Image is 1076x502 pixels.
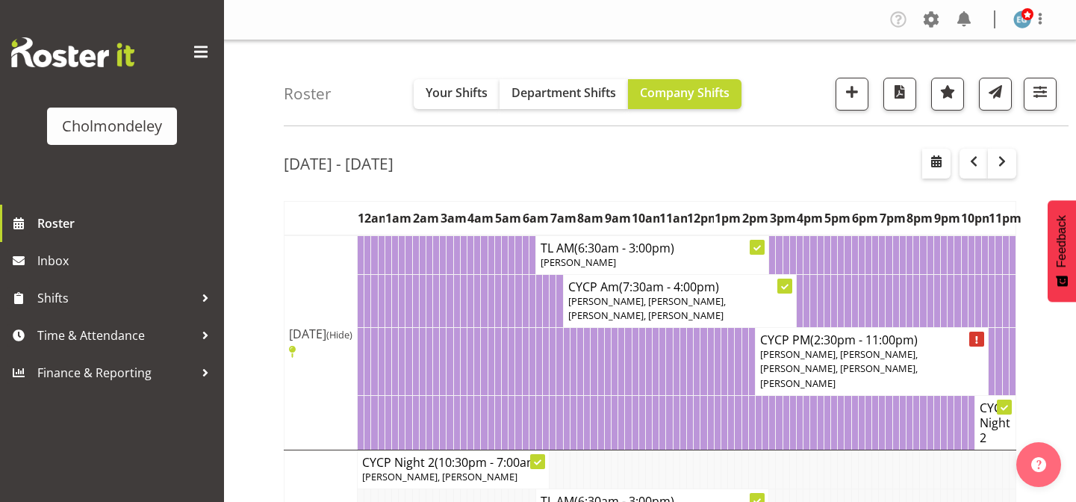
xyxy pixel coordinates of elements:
[760,332,983,347] h4: CYCP PM
[500,79,628,109] button: Department Shifts
[883,78,916,111] button: Download a PDF of the roster according to the set date range.
[619,279,719,295] span: (7:30am - 4:00pm)
[414,79,500,109] button: Your Shifts
[632,201,659,235] th: 10am
[541,255,616,269] span: [PERSON_NAME]
[879,201,906,235] th: 7pm
[412,201,440,235] th: 2am
[604,201,632,235] th: 9am
[851,201,879,235] th: 6pm
[37,287,194,309] span: Shifts
[37,362,194,384] span: Finance & Reporting
[568,294,726,322] span: [PERSON_NAME], [PERSON_NAME], [PERSON_NAME], [PERSON_NAME]
[640,84,730,101] span: Company Shifts
[550,201,577,235] th: 7am
[467,201,495,235] th: 4am
[1031,457,1046,472] img: help-xxl-2.png
[797,201,824,235] th: 4pm
[577,201,605,235] th: 8am
[362,470,517,483] span: [PERSON_NAME], [PERSON_NAME]
[37,250,217,272] span: Inbox
[522,201,550,235] th: 6am
[906,201,934,235] th: 8pm
[836,78,868,111] button: Add a new shift
[385,201,412,235] th: 1am
[824,201,851,235] th: 5pm
[687,201,715,235] th: 12pm
[511,84,616,101] span: Department Shifts
[440,201,467,235] th: 3am
[494,201,522,235] th: 5am
[541,241,764,255] h4: TL AM
[574,240,674,256] span: (6:30am - 3:00pm)
[37,212,217,235] span: Roster
[435,454,541,471] span: (10:30pm - 7:00am)
[1024,78,1057,111] button: Filter Shifts
[628,79,741,109] button: Company Shifts
[989,201,1016,235] th: 11pm
[568,279,792,294] h4: CYCP Am
[979,78,1012,111] button: Send a list of all shifts for the selected filtered period to all rostered employees.
[284,85,332,102] h4: Roster
[931,78,964,111] button: Highlight an important date within the roster.
[922,149,951,179] button: Select a specific date within the roster.
[961,201,989,235] th: 10pm
[37,324,194,347] span: Time & Attendance
[11,37,134,67] img: Rosterit website logo
[62,115,162,137] div: Cholmondeley
[284,235,358,450] td: [DATE]
[362,455,544,470] h4: CYCP Night 2
[741,201,769,235] th: 2pm
[426,84,488,101] span: Your Shifts
[810,332,918,348] span: (2:30pm - 11:00pm)
[760,347,918,389] span: [PERSON_NAME], [PERSON_NAME], [PERSON_NAME], [PERSON_NAME], [PERSON_NAME]
[933,201,961,235] th: 9pm
[769,201,797,235] th: 3pm
[284,154,394,173] h2: [DATE] - [DATE]
[1048,200,1076,302] button: Feedback - Show survey
[326,328,352,341] span: (Hide)
[980,400,1011,445] h4: CYCP Night 2
[714,201,741,235] th: 1pm
[1055,215,1069,267] span: Feedback
[1013,10,1031,28] img: evie-guard1532.jpg
[659,201,687,235] th: 11am
[358,201,385,235] th: 12am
